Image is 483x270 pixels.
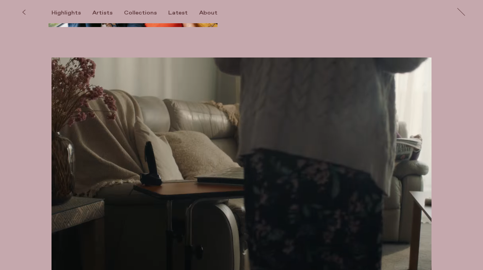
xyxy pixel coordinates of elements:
[92,10,124,16] button: Artists
[52,10,81,16] div: Highlights
[124,10,168,16] button: Collections
[92,10,113,16] div: Artists
[52,10,92,16] button: Highlights
[124,10,157,16] div: Collections
[168,10,188,16] div: Latest
[168,10,199,16] button: Latest
[199,10,229,16] button: About
[199,10,217,16] div: About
